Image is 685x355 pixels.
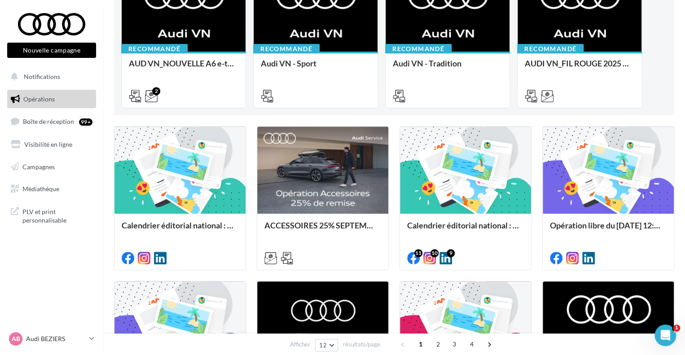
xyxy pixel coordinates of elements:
span: Opérations [23,95,55,103]
div: Recommandé [385,44,452,54]
span: résultats/page [343,340,380,349]
div: OU [35,266,156,276]
span: PLV et print personnalisable [22,206,92,225]
span: Campagnes [22,162,55,170]
p: Audi BEZIERS [26,334,86,343]
div: Calendrier éditorial national : du 02.09 au 09.09 [122,221,238,239]
span: 2 [431,337,445,351]
div: ACCESSOIRES 25% SEPTEMBRE - AUDI SERVICE [264,221,381,230]
div: Suivez ce pas à pas et si besoin, écrivez-nous à [13,68,167,89]
a: Médiathèque [5,180,98,198]
div: Service-Client de Digitaleo [58,97,140,106]
span: 1 [413,337,428,351]
div: Recommandé [253,44,320,54]
span: 1 [673,324,680,332]
div: AUDI VN_FIL ROUGE 2025 - A1, Q2, Q3, Q5 et Q4 e-tron [525,59,634,77]
div: Depuis l'onglet , commencez par ajouter [PERSON_NAME] contacts pour pouvoir leur envoyer des camp... [35,172,156,210]
a: Opérations [5,90,98,109]
button: Notifications [5,67,94,86]
a: téléchargez ici [65,305,111,312]
div: Calendrier éditorial national : du 02.09 au 09.09 [407,221,524,239]
button: Nouvelle campagne [7,43,96,58]
button: go back [6,4,23,21]
div: 11 [414,249,422,257]
a: Visibilité en ligne [5,135,98,154]
div: Recommandé [517,44,584,54]
a: [EMAIL_ADDRESS][DOMAIN_NAME] [39,79,165,88]
b: "Contacts" [82,173,119,180]
div: 9 [447,249,455,257]
div: - Ajouter des contacts manuellement [35,247,156,257]
span: AB [12,334,20,343]
span: 12 [319,342,327,349]
span: Notifications [24,73,60,80]
span: 4 [465,337,479,351]
div: Fermer [158,4,174,20]
span: Boîte de réception [23,118,74,125]
div: 1Importer des contacts [17,154,163,168]
div: Opération libre du [DATE] 12:06 [550,221,667,239]
span: Médiathèque [22,185,59,193]
div: Recommandé [121,44,188,54]
span: 3 [447,337,461,351]
img: Profile image for Service-Client [40,95,54,109]
button: 12 [315,339,338,351]
span: Visibilité en ligne [24,140,72,148]
div: Si besoin, notre modèle d'import excel. [35,304,156,323]
div: Importer des contacts [35,157,152,166]
a: Boîte de réception99+ [5,112,98,131]
div: Audi VN - Tradition [393,59,502,77]
span: Afficher [290,340,310,349]
p: Environ 10 minutes [110,119,171,128]
a: Campagnes [5,158,98,176]
div: - Importer un fichier (XLS ou CSV) [35,285,156,294]
div: Débuter avec les Mails et SMS [13,35,167,68]
b: "Ajouter des contacts" [70,220,149,227]
div: AUD VN_NOUVELLE A6 e-tron [129,59,238,77]
div: Audi VN - Sport [261,59,370,77]
div: 10 [430,249,439,257]
a: PLV et print personnalisable [5,202,98,228]
div: Cliquez sur et choisissez votre mode d'import : [35,219,156,238]
a: AB Audi BEZIERS [7,330,96,347]
p: 3 étapes [9,119,36,128]
div: 2 [152,87,160,95]
iframe: Intercom live chat [654,324,676,346]
div: 99+ [79,118,92,126]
